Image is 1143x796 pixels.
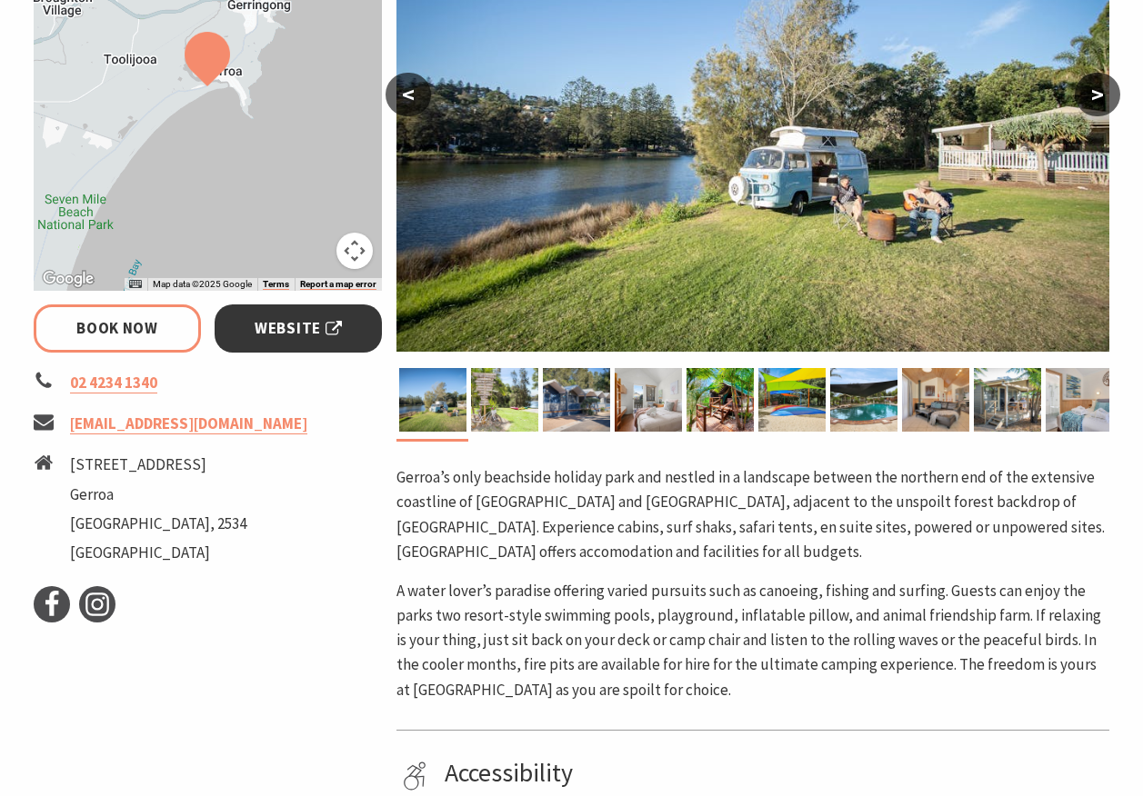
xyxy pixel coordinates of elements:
img: fireplace [902,368,969,432]
img: jumping pillow [758,368,826,432]
button: > [1075,73,1120,116]
button: Keyboard shortcuts [129,278,142,291]
span: Website [255,316,342,341]
img: Welcome to Seven Mile Beach Holiday Park [471,368,538,432]
a: Book Now [34,304,202,353]
img: Surf shak [543,368,610,432]
img: Google [38,267,98,291]
li: [STREET_ADDRESS] [70,453,246,477]
a: [EMAIL_ADDRESS][DOMAIN_NAME] [70,413,307,434]
img: Couple on cabin deck at Seven Mile Beach Holiday Park [974,368,1041,432]
img: Combi Van, Camping, Caravanning, Sites along Crooked River at Seven Mile Beach Holiday Park [399,368,466,432]
a: Open this area in Google Maps (opens a new window) [38,267,98,291]
h4: Accessibility [445,758,1103,789]
li: Gerroa [70,483,246,507]
button: Map camera controls [336,233,373,269]
a: Terms (opens in new tab) [263,279,289,290]
a: 02 4234 1340 [70,373,157,393]
p: A water lover’s paradise offering varied pursuits such as canoeing, fishing and surfing. Guests c... [396,579,1109,702]
span: Map data ©2025 Google [153,279,252,289]
a: Report a map error [300,279,376,290]
img: Safari Tents at Seven Mile Beach Holiday Park [687,368,754,432]
a: Website [215,304,383,353]
img: Beachside Pool [830,368,897,432]
li: [GEOGRAPHIC_DATA] [70,541,246,565]
img: shack 2 [615,368,682,432]
li: [GEOGRAPHIC_DATA], 2534 [70,512,246,536]
img: cabin bedroom [1046,368,1113,432]
p: Gerroa’s only beachside holiday park and nestled in a landscape between the northern end of the e... [396,465,1109,564]
button: < [386,73,431,116]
